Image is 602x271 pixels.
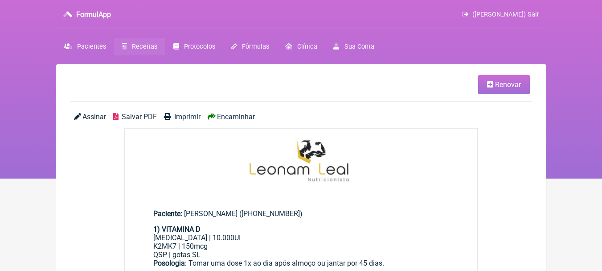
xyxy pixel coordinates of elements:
[325,38,382,55] a: Sua Conta
[165,38,223,55] a: Protocolos
[208,113,255,121] a: Encaminhar
[153,259,449,268] div: : Tomar uma dose 1x ao dia após almoço ou jantar por 45 dias. ㅤ
[153,209,449,218] div: [PERSON_NAME] ([PHONE_NUMBER])
[242,43,269,50] span: Fórmulas
[277,38,325,55] a: Clínica
[76,10,111,19] h3: FormulApp
[478,75,530,94] a: Renovar
[153,225,201,233] strong: 1) VITAMINA D
[125,129,478,193] img: 9k=
[56,38,114,55] a: Pacientes
[122,113,157,121] span: Salvar PDF
[153,259,185,267] strong: Posologia
[82,113,106,121] span: Assinar
[462,11,539,18] a: ([PERSON_NAME]) Sair
[153,233,449,242] div: [MEDICAL_DATA] | 10.000UI
[74,113,106,121] a: Assinar
[164,113,201,121] a: Imprimir
[114,38,165,55] a: Receitas
[217,113,255,121] span: Encaminhar
[223,38,277,55] a: Fórmulas
[153,250,449,259] div: QSP | gotas SL
[153,209,182,218] span: Paciente:
[297,43,317,50] span: Clínica
[113,113,157,121] a: Salvar PDF
[184,43,215,50] span: Protocolos
[495,80,521,89] span: Renovar
[132,43,157,50] span: Receitas
[174,113,201,121] span: Imprimir
[344,43,374,50] span: Sua Conta
[77,43,106,50] span: Pacientes
[153,242,449,250] div: K2MK7 | 150mcg
[472,11,539,18] span: ([PERSON_NAME]) Sair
